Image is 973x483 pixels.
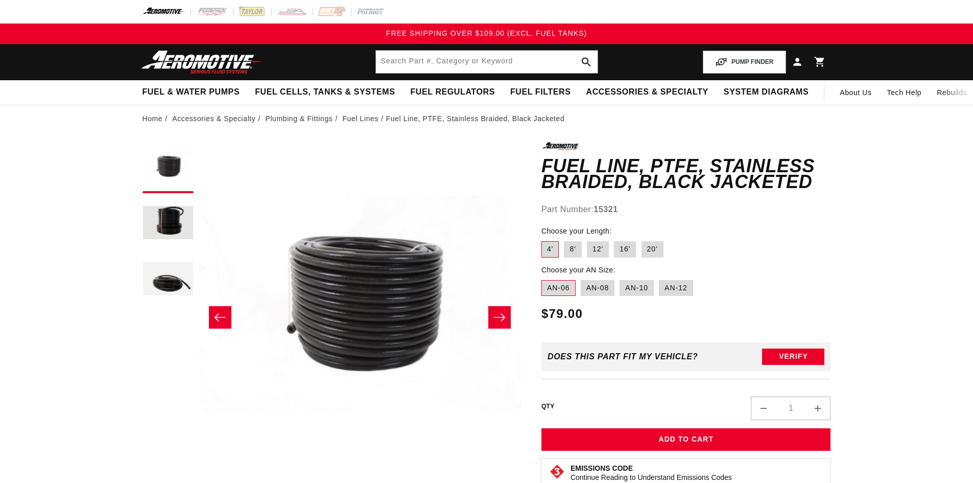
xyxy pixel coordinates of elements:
[386,29,587,37] span: FREE SHIPPING OVER $109.00 (EXCL. FUEL TANKS)
[548,352,698,361] div: Does This part fit My vehicle?
[724,87,809,98] span: System Diagrams
[265,113,333,124] a: Plumbing & Fittings
[880,80,930,105] summary: Tech Help
[594,205,618,214] strong: 15321
[564,241,581,258] label: 8'
[571,464,732,482] button: Emissions CodeContinue Reading to Understand Emissions Codes
[659,280,693,296] label: AN-12
[143,255,194,306] button: Load image 3 in gallery view
[620,280,654,296] label: AN-10
[762,349,824,365] button: Verify
[143,113,831,124] nav: breadcrumbs
[402,80,502,104] summary: Fuel Regulators
[716,80,816,104] summary: System Diagrams
[703,51,786,74] button: PUMP FINDER
[541,241,559,258] label: 4'
[937,87,967,98] span: Rebuilds
[541,226,613,237] legend: Choose your Length:
[575,51,598,73] button: search button
[410,87,494,98] span: Fuel Regulators
[541,280,576,296] label: AN-06
[541,265,616,275] legend: Choose your AN Size:
[541,402,555,411] label: QTY
[840,88,871,97] span: About Us
[571,473,732,482] p: Continue Reading to Understand Emissions Codes
[541,158,831,190] h1: Fuel Line, PTFE, Stainless Braided, Black Jacketed
[342,113,378,124] a: Fuel Lines
[143,113,163,124] a: Home
[503,80,579,104] summary: Fuel Filters
[510,87,571,98] span: Fuel Filters
[135,80,248,104] summary: Fuel & Water Pumps
[386,113,565,124] li: Fuel Line, PTFE, Stainless Braided, Black Jacketed
[143,142,194,193] button: Load image 1 in gallery view
[143,198,194,249] button: Load image 2 in gallery view
[138,50,266,74] img: Aeromotive
[172,113,263,124] li: Accessories & Specialty
[541,203,831,216] div: Part Number:
[549,464,565,480] img: Emissions code
[143,87,240,98] span: Fuel & Water Pumps
[376,51,598,73] input: Search by Part Number, Category or Keyword
[587,241,609,258] label: 12'
[581,280,615,296] label: AN-08
[488,306,511,329] button: Slide right
[832,80,879,105] a: About Us
[247,80,402,104] summary: Fuel Cells, Tanks & Systems
[586,87,708,98] span: Accessories & Specialty
[614,241,636,258] label: 16'
[541,305,583,323] span: $79.00
[541,428,831,451] button: Add to Cart
[255,87,395,98] span: Fuel Cells, Tanks & Systems
[887,87,922,98] span: Tech Help
[579,80,716,104] summary: Accessories & Specialty
[642,241,663,258] label: 20'
[209,306,231,329] button: Slide left
[571,464,633,472] strong: Emissions Code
